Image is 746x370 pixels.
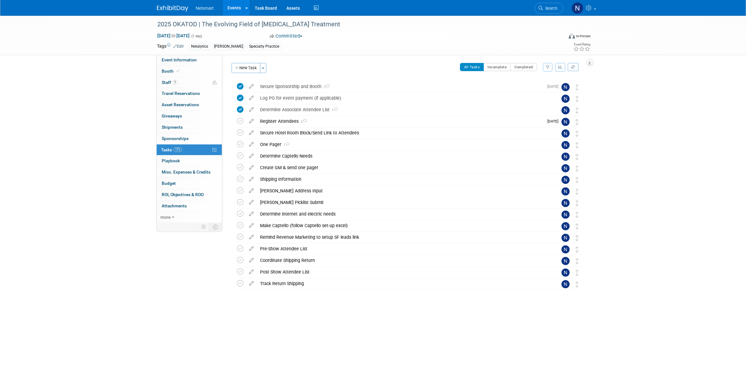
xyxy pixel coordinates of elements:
a: edit [246,165,257,170]
img: Nina Finn [561,153,570,161]
td: Tags [157,43,184,50]
div: Track Return Shipping [257,278,549,289]
a: Booth [157,66,222,77]
span: Budget [162,181,176,186]
a: Event Information [157,55,222,65]
i: Move task [576,119,579,125]
span: Event Information [162,57,197,62]
span: Travel Reservations [162,91,200,96]
img: Nina Finn [561,129,570,138]
a: Staff1 [157,77,222,88]
img: Nina Finn [561,280,570,288]
div: Determine Captello Needs [257,151,549,161]
img: Nina Finn [561,118,570,126]
a: Budget [157,178,222,189]
img: Nina Finn [571,2,583,14]
button: Committed [268,33,305,39]
a: edit [246,234,257,240]
a: edit [246,258,257,263]
span: Misc. Expenses & Credits [162,169,211,175]
i: Move task [576,223,579,229]
div: [PERSON_NAME] [212,43,245,50]
a: edit [246,176,257,182]
img: Nina Finn [561,257,570,265]
img: Nina Finn [561,222,570,230]
img: Nina Finn [561,164,570,172]
img: Nina Finn [561,234,570,242]
a: edit [246,84,257,89]
img: Format-Inperson.png [569,34,575,39]
span: 1 [330,108,338,112]
a: Sponsorships [157,133,222,144]
i: Move task [576,200,579,206]
i: Move task [576,212,579,218]
div: Remind Revenue Marketing to setup SF leads link [257,232,549,242]
div: One Pager [257,139,549,150]
div: Shipping Information [257,174,549,185]
span: 3 [321,85,330,89]
i: Move task [576,154,579,160]
span: 1 [173,80,177,85]
i: Move task [576,235,579,241]
span: [DATE] [DATE] [157,33,190,39]
i: Move task [576,247,579,253]
div: In-Person [576,34,591,39]
i: Move task [576,177,579,183]
button: New Task [232,63,260,73]
button: Incomplete [483,63,511,71]
div: Event Format [526,33,591,42]
span: Playbook [162,158,180,163]
div: [PERSON_NAME] Picklist Submit [257,197,549,208]
button: All Tasks [460,63,484,71]
i: Move task [576,96,579,102]
div: Secure Hotel Room Block/Send Link to Attendees [257,128,549,138]
div: 2025 OKATOD | The Evolving Field of [MEDICAL_DATA] Treatment [155,19,554,30]
a: Travel Reservations [157,88,222,99]
i: Move task [576,165,579,171]
a: edit [246,107,257,112]
img: Nina Finn [561,176,570,184]
a: Refresh [568,63,578,71]
span: (1 day) [191,34,202,38]
div: Secure Sponsorship and Booth [257,81,544,92]
a: Playbook [157,155,222,166]
div: Determine Associate Attendee List [257,104,549,115]
i: Move task [576,258,579,264]
a: edit [246,153,257,159]
a: edit [246,246,257,252]
div: [PERSON_NAME] Address Input [257,185,549,196]
span: Staff [162,80,177,85]
span: ROI, Objectives & ROO [162,192,204,197]
a: Tasks17% [157,144,222,155]
img: ExhibitDay [157,5,188,12]
a: edit [246,142,257,147]
a: Edit [173,44,184,49]
a: edit [246,95,257,101]
span: more [160,215,170,220]
i: Move task [576,107,579,113]
i: Booth reservation complete [176,69,180,73]
span: Netsmart [196,6,214,11]
div: Event Rating [573,43,590,46]
a: edit [246,130,257,136]
img: Nina Finn [561,83,570,91]
a: edit [246,281,257,286]
i: Move task [576,84,579,90]
a: edit [246,269,257,275]
i: Move task [576,142,579,148]
img: Nina Finn [561,141,570,149]
div: Log PO for event payment (if applicable) [257,93,549,103]
span: [DATE] [547,84,561,89]
span: Asset Reservations [162,102,199,107]
a: Shipments [157,122,222,133]
a: edit [246,188,257,194]
i: Move task [576,270,579,276]
a: ROI, Objectives & ROO [157,189,222,200]
div: Determine internet and electric needs [257,209,549,219]
span: Booth [162,69,181,74]
div: Register Attendees [257,116,544,127]
div: Coordinate Shipping Return [257,255,549,266]
span: Giveaways [162,113,182,118]
span: Shipments [162,125,183,130]
span: Potential Scheduling Conflict -- at least one attendee is tagged in another overlapping event. [212,80,217,86]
